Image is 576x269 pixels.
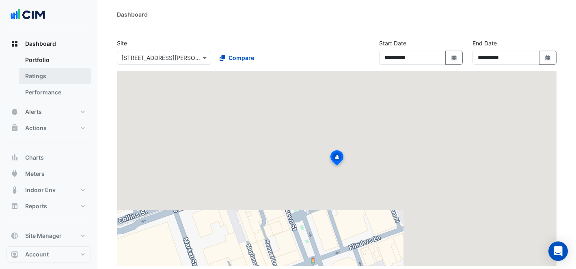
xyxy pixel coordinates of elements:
button: Account [6,246,91,263]
app-icon: Reports [11,202,19,210]
span: Reports [25,202,47,210]
a: Performance [19,84,91,100]
app-icon: Indoor Env [11,186,19,194]
app-icon: Site Manager [11,232,19,240]
label: End Date [472,39,497,47]
app-icon: Dashboard [11,40,19,48]
a: Ratings [19,68,91,84]
span: Compare [229,53,254,62]
div: Dashboard [6,52,91,104]
fa-icon: Select Date [451,54,458,61]
span: Alerts [25,108,42,116]
button: Actions [6,120,91,136]
app-icon: Meters [11,170,19,178]
span: Charts [25,154,44,162]
fa-icon: Select Date [544,54,552,61]
span: Site Manager [25,232,62,240]
button: Dashboard [6,36,91,52]
label: Start Date [379,39,406,47]
button: Indoor Env [6,182,91,198]
img: site-pin-selected.svg [328,149,346,169]
button: Compare [214,51,259,65]
img: Company Logo [10,6,46,23]
span: Account [25,250,49,258]
span: Dashboard [25,40,56,48]
div: Open Intercom Messenger [548,241,568,261]
button: Alerts [6,104,91,120]
app-icon: Alerts [11,108,19,116]
button: Charts [6,149,91,166]
a: Portfolio [19,52,91,68]
span: Indoor Env [25,186,56,194]
span: Actions [25,124,47,132]
button: Meters [6,166,91,182]
app-icon: Actions [11,124,19,132]
div: Dashboard [117,10,148,19]
label: Site [117,39,127,47]
button: Reports [6,198,91,214]
app-icon: Charts [11,154,19,162]
button: Site Manager [6,228,91,244]
span: Meters [25,170,45,178]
